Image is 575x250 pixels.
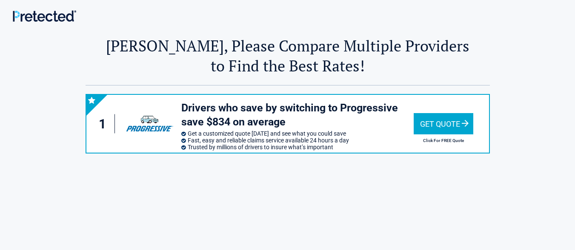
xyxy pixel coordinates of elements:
[181,130,414,137] li: Get a customized quote [DATE] and see what you could save
[13,10,76,22] img: Main Logo
[95,114,115,134] div: 1
[86,36,490,76] h2: [PERSON_NAME], Please Compare Multiple Providers to Find the Best Rates!
[181,144,414,151] li: Trusted by millions of drivers to insure what’s important
[181,137,414,144] li: Fast, easy and reliable claims service available 24 hours a day
[414,113,473,134] div: Get Quote
[414,138,473,143] h2: Click For FREE Quote
[122,111,177,137] img: progressive's logo
[181,101,414,129] h3: Drivers who save by switching to Progressive save $834 on average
